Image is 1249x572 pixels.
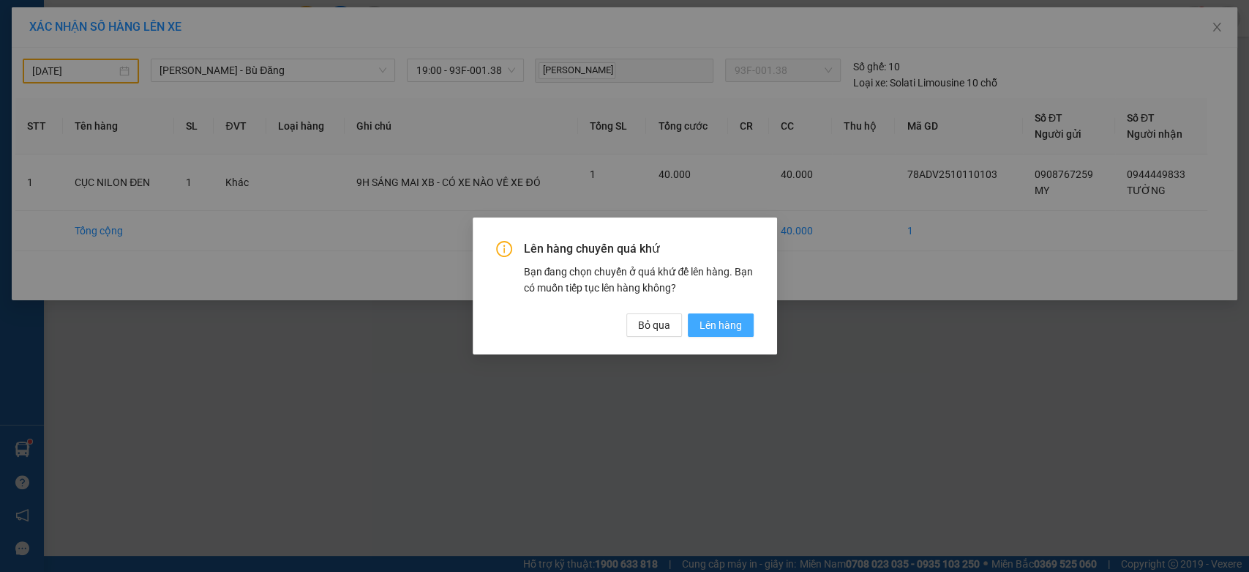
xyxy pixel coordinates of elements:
[638,317,670,333] span: Bỏ qua
[496,241,512,257] span: info-circle
[101,103,195,119] li: VP VP Lộc Ninh
[7,103,101,119] li: VP VP Quận 5
[524,241,754,257] span: Lên hàng chuyến quá khứ
[626,313,682,337] button: Bỏ qua
[699,317,742,333] span: Lên hàng
[524,264,754,296] div: Bạn đang chọn chuyến ở quá khứ để lên hàng. Bạn có muốn tiếp tục lên hàng không?
[7,7,212,86] li: [PERSON_NAME][GEOGRAPHIC_DATA]
[688,313,754,337] button: Lên hàng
